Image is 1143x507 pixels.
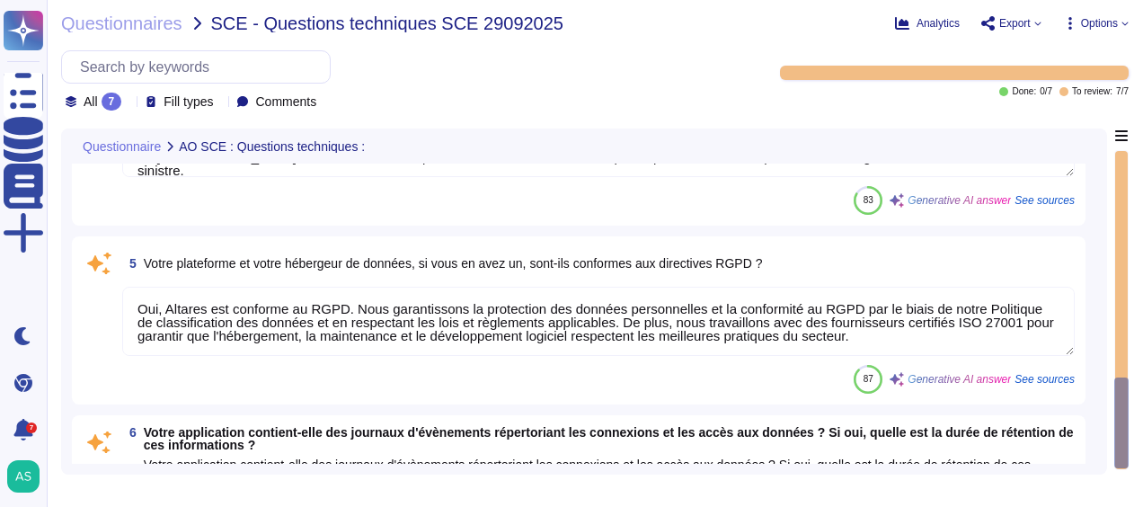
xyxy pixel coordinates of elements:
[122,257,137,270] span: 5
[4,457,52,496] button: user
[84,95,98,108] span: All
[908,374,1011,385] span: Generative AI answer
[1081,18,1118,29] span: Options
[122,426,137,439] span: 6
[122,287,1075,356] textarea: Oui, Altares est conforme au RGPD. Nous garantissons la protection des données personnelles et la...
[917,18,960,29] span: Analytics
[1015,195,1075,206] span: See sources
[1116,87,1129,96] span: 7 / 7
[179,140,365,153] span: AO SCE : Questions techniques :
[144,425,1074,452] span: Votre application contient-elle des journaux d'évènements répertoriant les connexions et les accè...
[895,16,960,31] button: Analytics
[1072,87,1112,96] span: To review:
[255,95,316,108] span: Comments
[61,14,182,32] span: Questionnaires
[144,256,763,271] span: Votre plateforme et votre hébergeur de données, si vous en avez un, sont-ils conformes aux direct...
[864,195,873,205] span: 83
[102,93,122,111] div: 7
[999,18,1031,29] span: Export
[164,95,213,108] span: Fill types
[1040,87,1052,96] span: 0 / 7
[144,458,1031,485] span: Votre application contient-elle des journaux d'évènements répertoriant les connexions et les accè...
[864,374,873,384] span: 87
[1012,87,1036,96] span: Done:
[71,51,330,83] input: Search by keywords
[26,422,37,433] div: 7
[83,140,161,153] span: Questionnaire
[7,460,40,493] img: user
[908,195,1011,206] span: Generative AI answer
[211,14,563,32] span: SCE - Questions techniques SCE 29092025
[1015,374,1075,385] span: See sources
